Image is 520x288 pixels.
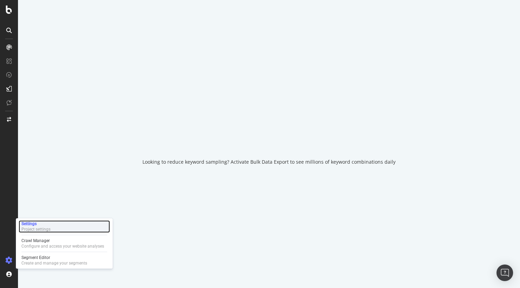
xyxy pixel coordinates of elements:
div: Settings [21,221,50,227]
div: Open Intercom Messenger [496,265,513,281]
div: Looking to reduce keyword sampling? Activate Bulk Data Export to see millions of keyword combinat... [142,159,396,165]
div: Segment Editor [21,255,87,260]
div: Crawl Manager [21,238,104,243]
div: Project settings [21,227,50,232]
div: Create and manage your segments [21,260,87,266]
a: Crawl ManagerConfigure and access your website analyses [19,237,110,250]
div: Configure and access your website analyses [21,243,104,249]
div: animation [244,123,294,147]
a: Segment EditorCreate and manage your segments [19,254,110,267]
a: SettingsProject settings [19,220,110,233]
